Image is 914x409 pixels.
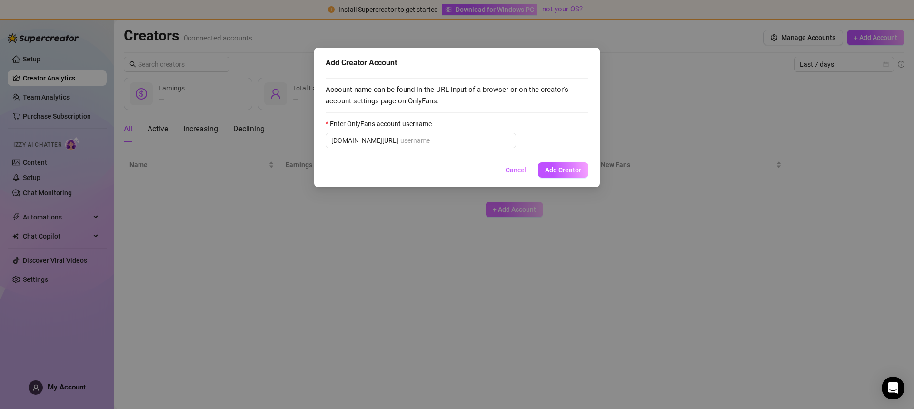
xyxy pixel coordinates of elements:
input: Enter OnlyFans account username [400,135,510,146]
label: Enter OnlyFans account username [326,119,438,129]
button: Cancel [498,162,534,178]
button: Add Creator [538,162,588,178]
span: [DOMAIN_NAME][URL] [331,135,398,146]
span: Account name can be found in the URL input of a browser or on the creator's account settings page... [326,84,588,107]
span: Cancel [506,166,527,174]
div: Add Creator Account [326,57,588,69]
div: Open Intercom Messenger [882,377,904,399]
span: Add Creator [545,166,581,174]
